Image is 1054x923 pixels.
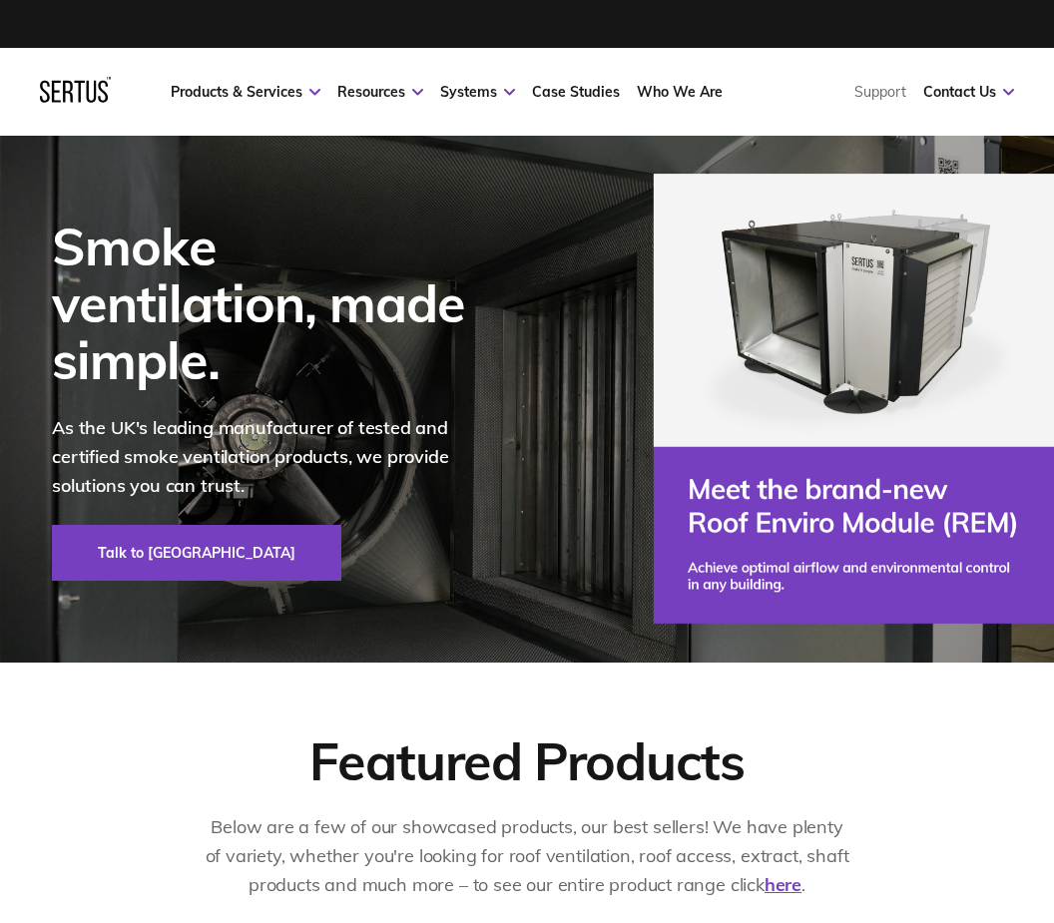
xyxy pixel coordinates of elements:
a: Resources [337,83,423,101]
a: Case Studies [532,83,620,101]
a: Contact Us [923,83,1014,101]
a: Systems [440,83,515,101]
a: here [765,873,801,896]
a: Who We Are [637,83,723,101]
div: Smoke ventilation, made simple. [52,218,491,389]
p: Below are a few of our showcased products, our best sellers! We have plenty of variety, whether y... [203,813,851,899]
a: Support [854,83,906,101]
div: Featured Products [309,728,745,793]
a: Products & Services [171,83,320,101]
a: Talk to [GEOGRAPHIC_DATA] [52,525,341,581]
p: As the UK's leading manufacturer of tested and certified smoke ventilation products, we provide s... [52,414,491,500]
